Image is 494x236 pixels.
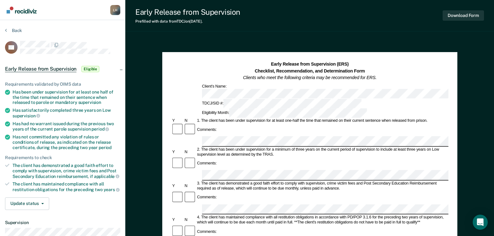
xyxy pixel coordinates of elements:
[5,197,49,210] button: Update status
[171,217,184,223] div: Y
[91,126,109,131] span: period
[196,195,218,200] div: Comments:
[171,118,184,123] div: Y
[13,134,120,150] div: Has not committed any violation of rules or conditions of release, as indicated on the release ce...
[243,75,376,80] em: Clients who meet the following criteria may be recommended for ERS.
[201,108,368,118] div: Eligibility Month:
[110,5,120,15] button: Profile dropdown button
[473,215,488,230] div: Open Intercom Messenger
[184,217,196,223] div: N
[196,181,449,191] div: 3. The client has demonstrated a good faith effort to comply with supervision, crime victim fees ...
[184,150,196,155] div: N
[184,184,196,189] div: N
[13,121,120,132] div: Has had no warrant issued during the previous two years of the current parole supervision
[78,100,101,105] span: supervision
[135,8,240,17] div: Early Release from Supervision
[171,150,184,155] div: Y
[5,220,120,225] dt: Supervision
[196,147,449,157] div: 2. The client has been under supervision for a minimum of three years on the current period of su...
[13,108,120,118] div: Has satisfactorily completed three years on Low
[196,229,218,234] div: Comments:
[135,19,240,24] div: Prefilled with data from TDCJ on [DATE] .
[196,118,449,123] div: 1. The client has been under supervision for at least one-half the time that remained on their cu...
[104,187,120,192] span: years
[196,161,218,166] div: Comments:
[13,113,40,118] span: supervision
[81,66,99,72] span: Eligible
[13,89,120,105] div: Has been under supervision for at least one half of the time that remained on their sentence when...
[110,5,120,15] div: L H
[5,28,22,33] button: Back
[5,66,76,72] span: Early Release from Supervision
[271,62,349,67] strong: Early Release from Supervision (ERS)
[201,99,362,108] div: TDCJ/SID #:
[443,10,484,21] button: Download Form
[13,181,120,192] div: The client has maintained compliance with all restitution obligations for the preceding two
[196,127,218,132] div: Comments:
[196,215,449,225] div: 4. The client has maintained compliance with all restitution obligations in accordance with PD/PO...
[13,163,120,179] div: The client has demonstrated a good faith effort to comply with supervision, crime victim fees and...
[255,68,365,73] strong: Checklist, Recommendation, and Determination Form
[7,7,37,13] img: Recidiviz
[94,174,119,179] span: applicable
[171,184,184,189] div: Y
[99,145,112,150] span: period
[5,155,120,160] div: Requirements to check
[5,82,120,87] div: Requirements validated by OIMS data
[184,118,196,123] div: N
